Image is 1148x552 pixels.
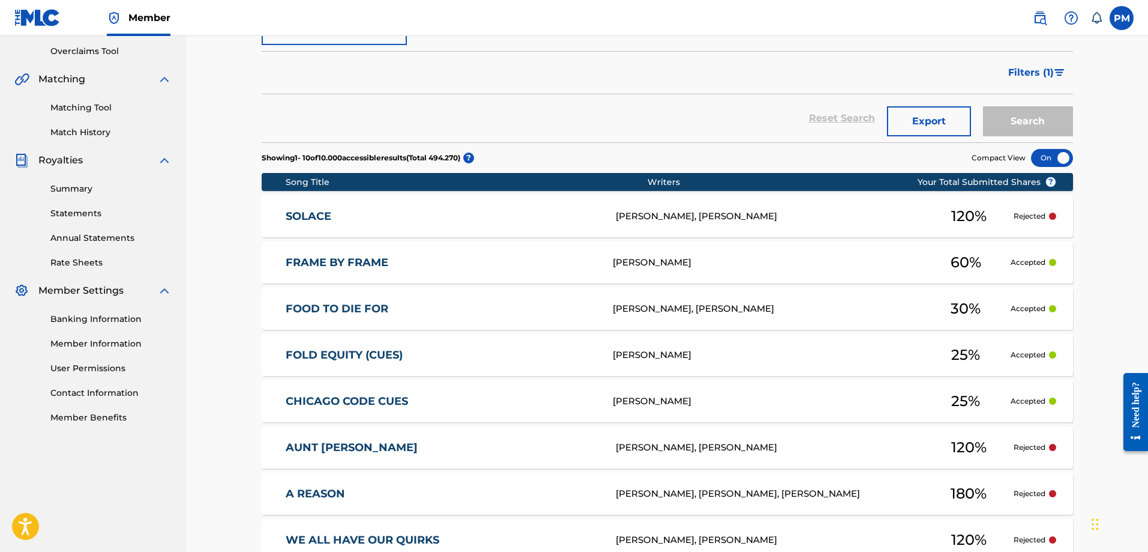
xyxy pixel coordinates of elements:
[1001,58,1073,88] button: Filters (1)
[1033,11,1047,25] img: search
[286,533,600,547] a: WE ALL HAVE OUR QUIRKS
[1014,488,1045,499] p: Rejected
[951,205,987,227] span: 120 %
[38,153,83,168] span: Royalties
[286,176,648,189] div: Song Title
[50,207,172,220] a: Statements
[616,441,924,455] div: [PERSON_NAME], [PERSON_NAME]
[50,387,172,399] a: Contact Information
[613,256,921,270] div: [PERSON_NAME]
[286,302,597,316] a: FOOD TO DIE FOR
[1088,494,1148,552] iframe: Chat Widget
[1092,506,1099,542] div: Ziehen
[616,487,924,501] div: [PERSON_NAME], [PERSON_NAME], [PERSON_NAME]
[1088,494,1148,552] div: Chat-Widget
[951,390,980,412] span: 25 %
[1059,6,1083,30] div: Help
[1011,257,1045,268] p: Accepted
[262,153,460,163] p: Showing 1 - 10 of 10.000 accessible results (Total 494.270 )
[613,348,921,362] div: [PERSON_NAME]
[157,72,172,86] img: expand
[50,256,172,269] a: Rate Sheets
[1011,396,1045,407] p: Accepted
[972,153,1026,163] span: Compact View
[1014,442,1045,453] p: Rejected
[1011,303,1045,314] p: Accepted
[1014,535,1045,545] p: Rejected
[128,11,170,25] span: Member
[918,176,1056,189] span: Your Total Submitted Shares
[14,153,29,168] img: Royalties
[887,106,971,136] button: Export
[50,313,172,326] a: Banking Information
[50,126,172,139] a: Match History
[951,483,987,505] span: 180 %
[951,252,981,273] span: 60 %
[1028,6,1052,30] a: Public Search
[1064,11,1078,25] img: help
[286,210,600,223] a: SOLACE
[1110,6,1134,30] div: User Menu
[50,102,172,114] a: Matching Tool
[616,533,924,547] div: [PERSON_NAME], [PERSON_NAME]
[286,487,600,501] a: A REASON
[14,72,29,86] img: Matching
[1114,364,1148,461] iframe: Resource Center
[50,232,172,244] a: Annual Statements
[286,348,597,362] a: FOLD EQUITY (CUES)
[613,395,921,408] div: [PERSON_NAME]
[157,153,172,168] img: expand
[616,210,924,223] div: [PERSON_NAME], [PERSON_NAME]
[463,153,474,163] span: ?
[286,256,597,270] a: FRAME BY FRAME
[286,441,600,455] a: AUNT [PERSON_NAME]
[50,411,172,424] a: Member Benefits
[1011,350,1045,360] p: Accepted
[1046,177,1056,187] span: ?
[50,362,172,375] a: User Permissions
[1090,12,1102,24] div: Notifications
[50,45,172,58] a: Overclaims Tool
[951,437,987,458] span: 120 %
[951,344,980,366] span: 25 %
[157,284,172,298] img: expand
[613,302,921,316] div: [PERSON_NAME], [PERSON_NAME]
[951,529,987,551] span: 120 %
[14,284,29,298] img: Member Settings
[1054,69,1065,76] img: filter
[951,298,981,320] span: 30 %
[1014,211,1045,222] p: Rejected
[38,284,124,298] span: Member Settings
[107,11,121,25] img: Top Rightsholder
[1008,65,1054,80] span: Filters ( 1 )
[286,395,597,408] a: CHICAGO CODE CUES
[38,72,85,86] span: Matching
[14,9,61,26] img: MLC Logo
[50,338,172,350] a: Member Information
[648,176,956,189] div: Writers
[50,183,172,195] a: Summary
